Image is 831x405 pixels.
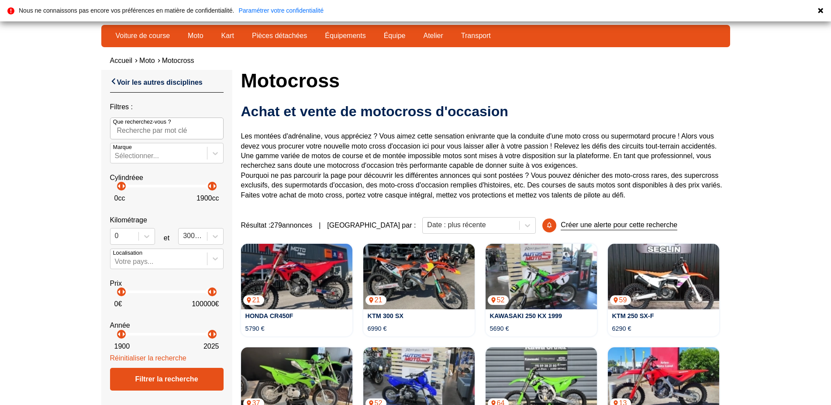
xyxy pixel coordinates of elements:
[110,118,224,139] input: Que recherchez-vous ?
[118,181,129,191] p: arrow_right
[246,28,313,43] a: Pièces détachées
[110,354,186,362] a: Réinitialiser la recherche
[319,28,371,43] a: Équipements
[209,287,220,297] p: arrow_right
[366,295,387,305] p: 21
[197,194,219,203] p: 1900 cc
[216,28,240,43] a: Kart
[19,7,234,14] p: Nous ne connaissons pas encore vos préférences en matière de confidentialité.
[241,103,730,120] h2: Achat et vente de motocross d'occasion
[182,28,209,43] a: Moto
[241,132,730,200] p: Les montées d'adrénaline, vous appréciez ? Vous aimez cette sensation enivrante que la conduite d...
[610,295,631,305] p: 59
[114,194,125,203] p: 0 cc
[164,233,169,243] p: et
[114,181,124,191] p: arrow_left
[113,118,171,126] p: Que recherchez-vous ?
[110,321,224,330] p: Année
[205,287,215,297] p: arrow_left
[114,287,124,297] p: arrow_left
[209,181,220,191] p: arrow_right
[490,324,509,333] p: 5690 €
[205,181,215,191] p: arrow_left
[192,299,219,309] p: 100000 €
[110,215,224,225] p: Kilométrage
[118,329,129,339] p: arrow_right
[162,57,194,64] a: Motocross
[363,244,475,309] img: KTM 300 SX
[327,221,416,230] p: [GEOGRAPHIC_DATA] par :
[114,342,130,351] p: 1900
[486,244,597,309] img: KAWASAKI 250 KX 1999
[490,312,562,319] a: KAWASAKI 250 KX 1999
[243,295,265,305] p: 21
[110,76,203,87] a: Voir les autres disciplines
[368,324,387,333] p: 6990 €
[115,232,117,240] input: 0
[488,295,509,305] p: 52
[378,28,411,43] a: Équipe
[486,244,597,309] a: KAWASAKI 250 KX 199952
[241,221,313,230] span: Résultat : 279 annonces
[205,329,215,339] p: arrow_left
[113,249,143,257] p: Localisation
[203,342,219,351] p: 2025
[110,102,224,112] p: Filtres :
[608,244,719,309] a: KTM 250 SX-F59
[241,244,352,309] img: HONDA CR450F
[115,258,117,266] input: Votre pays...
[114,329,124,339] p: arrow_left
[139,57,155,64] a: Moto
[110,279,224,288] p: Prix
[245,324,265,333] p: 5790 €
[183,232,185,240] input: 300000
[608,244,719,309] img: KTM 250 SX-F
[612,324,631,333] p: 6290 €
[115,152,117,160] input: MarqueSélectionner...
[110,368,224,391] div: Filtrer la recherche
[245,312,293,319] a: HONDA CR450F
[368,312,403,319] a: KTM 300 SX
[455,28,497,43] a: Transport
[110,173,224,183] p: Cylindréee
[113,143,132,151] p: Marque
[110,28,176,43] a: Voiture de course
[110,57,133,64] a: Accueil
[118,287,129,297] p: arrow_right
[238,7,324,14] a: Paramétrer votre confidentialité
[241,244,352,309] a: HONDA CR450F21
[417,28,448,43] a: Atelier
[241,70,730,91] h1: Motocross
[612,312,654,319] a: KTM 250 SX-F
[319,221,321,230] span: |
[363,244,475,309] a: KTM 300 SX21
[209,329,220,339] p: arrow_right
[114,299,122,309] p: 0 €
[561,220,677,230] p: Créer une alerte pour cette recherche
